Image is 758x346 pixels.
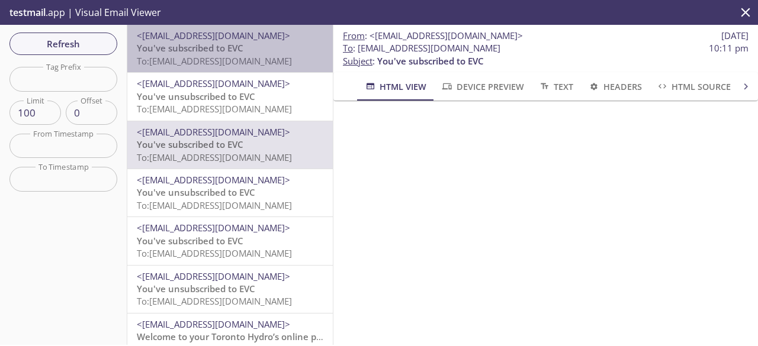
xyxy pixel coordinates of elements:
span: testmail [9,6,46,19]
div: <[EMAIL_ADDRESS][DOMAIN_NAME]>You've subscribed to EVCTo:[EMAIL_ADDRESS][DOMAIN_NAME] [127,25,333,72]
div: <[EMAIL_ADDRESS][DOMAIN_NAME]>You've unsubscribed to EVCTo:[EMAIL_ADDRESS][DOMAIN_NAME] [127,266,333,313]
span: Welcome to your Toronto Hydro’s online portal [137,331,336,342]
div: <[EMAIL_ADDRESS][DOMAIN_NAME]>You've unsubscribed to EVCTo:[EMAIL_ADDRESS][DOMAIN_NAME] [127,169,333,216]
span: To: [EMAIL_ADDRESS][DOMAIN_NAME] [137,55,292,67]
span: You've subscribed to EVC [377,55,484,67]
span: To [343,42,353,54]
div: <[EMAIL_ADDRESS][DOMAIN_NAME]>You've subscribed to EVCTo:[EMAIL_ADDRESS][DOMAIN_NAME] [127,121,333,169]
span: HTML View [364,79,426,94]
span: <[EMAIL_ADDRESS][DOMAIN_NAME]> [137,270,290,282]
span: <[EMAIL_ADDRESS][DOMAIN_NAME]> [137,126,290,138]
span: <[EMAIL_ADDRESS][DOMAIN_NAME]> [137,318,290,330]
span: You've subscribed to EVC [137,138,243,150]
span: Refresh [19,36,108,51]
div: <[EMAIL_ADDRESS][DOMAIN_NAME]>You've unsubscribed to EVCTo:[EMAIL_ADDRESS][DOMAIN_NAME] [127,73,333,120]
span: <[EMAIL_ADDRESS][DOMAIN_NAME]> [370,30,523,41]
span: To: [EMAIL_ADDRESS][DOMAIN_NAME] [137,199,292,211]
span: You've unsubscribed to EVC [137,186,255,198]
span: Subject [343,55,372,67]
span: Device Preview [441,79,523,94]
span: You've unsubscribed to EVC [137,283,255,295]
span: [DATE] [721,30,749,42]
span: To: [EMAIL_ADDRESS][DOMAIN_NAME] [137,247,292,259]
span: 10:11 pm [709,42,749,54]
span: To: [EMAIL_ADDRESS][DOMAIN_NAME] [137,295,292,307]
span: To: [EMAIL_ADDRESS][DOMAIN_NAME] [137,151,292,163]
span: You've subscribed to EVC [137,42,243,54]
span: HTML Source [656,79,731,94]
div: <[EMAIL_ADDRESS][DOMAIN_NAME]>You've subscribed to EVCTo:[EMAIL_ADDRESS][DOMAIN_NAME] [127,217,333,264]
span: <[EMAIL_ADDRESS][DOMAIN_NAME]> [137,222,290,234]
p: : [343,42,749,67]
button: Refresh [9,33,117,55]
span: To: [EMAIL_ADDRESS][DOMAIN_NAME] [137,103,292,115]
span: You've unsubscribed to EVC [137,90,255,102]
span: : [EMAIL_ADDRESS][DOMAIN_NAME] [343,42,500,54]
span: Text [538,79,573,94]
span: <[EMAIL_ADDRESS][DOMAIN_NAME]> [137,174,290,186]
span: You've subscribed to EVC [137,235,243,247]
span: <[EMAIL_ADDRESS][DOMAIN_NAME]> [137,30,290,41]
span: <[EMAIL_ADDRESS][DOMAIN_NAME]> [137,77,290,89]
span: Headers [587,79,641,94]
span: : [343,30,523,42]
span: From [343,30,365,41]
